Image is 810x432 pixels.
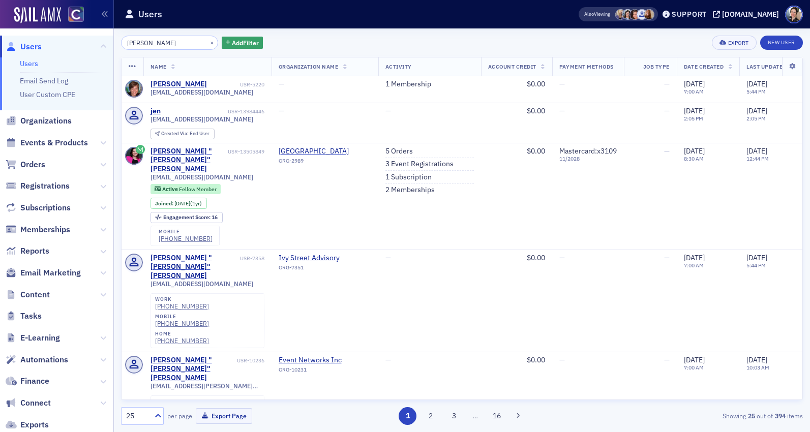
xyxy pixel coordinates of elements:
button: 2 [422,407,440,425]
button: 16 [488,407,505,425]
span: — [664,79,670,88]
a: 1 Subscription [385,173,432,182]
div: Support [672,10,707,19]
div: Engagement Score: 16 [151,212,223,223]
div: Created Via: End User [151,129,215,139]
span: Add Filter [232,38,259,47]
div: USR-7358 [240,255,264,262]
a: Connect [6,397,51,409]
a: [PERSON_NAME] "[PERSON_NAME]" [PERSON_NAME] [151,147,226,174]
button: Export [712,36,756,50]
span: [EMAIL_ADDRESS][DOMAIN_NAME] [151,115,253,123]
span: Connect [20,397,51,409]
time: 12:44 PM [746,155,769,162]
div: USR-10236 [237,357,264,364]
time: 7:00 AM [684,364,704,371]
span: Cole Buerger [637,9,647,20]
label: per page [167,411,192,420]
time: 5:44 PM [746,88,766,95]
a: Memberships [6,224,70,235]
a: Exports [6,419,49,430]
div: mobile [159,229,213,235]
span: [DATE] [746,79,767,88]
div: Showing out of items [583,411,803,420]
span: Account Credit [488,63,536,70]
div: (1yr) [174,200,202,207]
span: Payment Methods [559,63,614,70]
div: work [155,398,209,405]
a: Reports [6,245,49,257]
span: Organization Name [279,63,339,70]
div: mobile [155,314,209,320]
span: — [559,355,565,364]
a: Tasks [6,311,42,322]
span: Ivy Street Advisory [279,254,371,263]
span: $0.00 [527,79,545,88]
span: Active [162,186,179,193]
span: Tasks [20,311,42,322]
a: [PERSON_NAME] "[PERSON_NAME]" [PERSON_NAME] [151,356,235,383]
span: [DATE] [684,253,705,262]
span: — [664,146,670,156]
div: 16 [163,214,218,220]
span: $0.00 [527,106,545,115]
span: — [385,253,391,262]
span: Viewing [584,11,610,18]
span: — [559,79,565,88]
span: Subscriptions [20,202,71,213]
span: Engagement Score : [163,213,212,221]
a: Finance [6,376,49,387]
button: 3 [445,407,463,425]
span: Alicia Gelinas [615,9,626,20]
div: [PHONE_NUMBER] [155,337,209,345]
span: [EMAIL_ADDRESS][DOMAIN_NAME] [151,88,253,96]
span: [EMAIL_ADDRESS][DOMAIN_NAME] [151,280,253,288]
time: 10:03 AM [746,364,769,371]
span: Joined : [155,200,174,207]
span: Email Marketing [20,267,81,279]
a: Automations [6,354,68,365]
span: Activity [385,63,412,70]
time: 7:00 AM [684,88,704,95]
span: Fellow Member [179,186,217,193]
span: — [279,79,284,88]
a: [PHONE_NUMBER] [159,235,213,242]
span: [DATE] [174,200,190,207]
span: [DATE] [684,79,705,88]
span: — [385,355,391,364]
div: [DOMAIN_NAME] [722,10,779,19]
div: work [155,296,209,302]
a: 1 Membership [385,80,431,89]
div: home [155,331,209,337]
h1: Users [138,8,162,20]
span: Created Via : [161,130,190,137]
span: [DATE] [746,355,767,364]
span: Sheila Duggan [644,9,654,20]
button: [DOMAIN_NAME] [713,11,783,18]
span: — [664,355,670,364]
div: Joined: 2024-10-02 00:00:00 [151,198,207,209]
div: End User [161,131,209,137]
a: Users [20,59,38,68]
div: Active: Active: Fellow Member [151,184,221,194]
a: E-Learning [6,332,60,344]
button: AddFilter [222,37,263,49]
a: Event Networks Inc [279,356,371,365]
a: Email Marketing [6,267,81,279]
button: × [207,38,217,47]
span: Organizations [20,115,72,127]
span: Katie Foo [629,9,640,20]
span: University of Denver [279,147,371,156]
button: 1 [399,407,416,425]
span: Stacy Svendsen [622,9,633,20]
span: Registrations [20,180,70,192]
a: jen [151,107,161,116]
a: 3 Event Registrations [385,160,454,169]
a: New User [760,36,803,50]
span: Name [151,63,167,70]
div: [PERSON_NAME] [151,80,207,89]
